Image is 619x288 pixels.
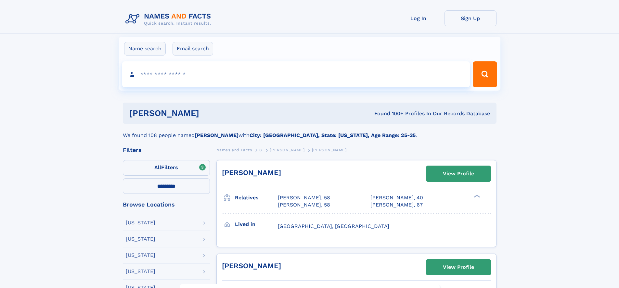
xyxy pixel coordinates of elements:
[259,148,263,152] span: G
[370,201,423,208] a: [PERSON_NAME], 67
[129,109,287,117] h1: [PERSON_NAME]
[278,194,330,201] a: [PERSON_NAME], 58
[222,262,281,270] a: [PERSON_NAME]
[123,147,210,153] div: Filters
[123,10,216,28] img: Logo Names and Facts
[370,194,423,201] a: [PERSON_NAME], 40
[443,260,474,275] div: View Profile
[222,169,281,177] a: [PERSON_NAME]
[278,223,389,229] span: [GEOGRAPHIC_DATA], [GEOGRAPHIC_DATA]
[278,201,330,208] a: [PERSON_NAME], 58
[154,164,161,170] span: All
[195,132,239,138] b: [PERSON_NAME]
[426,259,491,275] a: View Profile
[235,219,278,230] h3: Lived in
[270,146,304,154] a: [PERSON_NAME]
[122,61,470,87] input: search input
[123,124,496,139] div: We found 108 people named with .
[126,220,155,225] div: [US_STATE]
[473,61,497,87] button: Search Button
[126,253,155,258] div: [US_STATE]
[270,148,304,152] span: [PERSON_NAME]
[445,10,496,26] a: Sign Up
[173,42,213,56] label: Email search
[287,110,490,117] div: Found 100+ Profiles In Our Records Database
[312,148,347,152] span: [PERSON_NAME]
[443,166,474,181] div: View Profile
[393,10,445,26] a: Log In
[472,194,480,198] div: ❯
[126,236,155,242] div: [US_STATE]
[124,42,166,56] label: Name search
[426,166,491,182] a: View Profile
[235,192,278,203] h3: Relatives
[123,202,210,207] div: Browse Locations
[250,132,416,138] b: City: [GEOGRAPHIC_DATA], State: [US_STATE], Age Range: 25-35
[123,160,210,176] label: Filters
[259,146,263,154] a: G
[216,146,252,154] a: Names and Facts
[126,269,155,274] div: [US_STATE]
